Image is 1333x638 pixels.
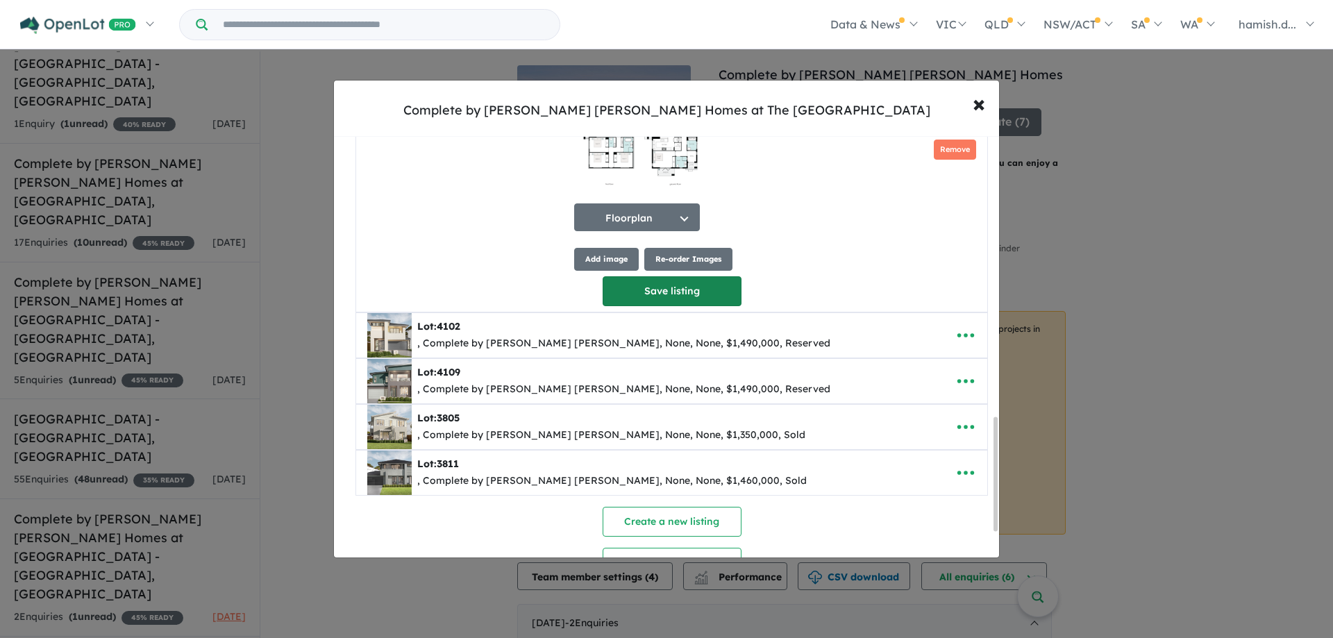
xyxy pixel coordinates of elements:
[437,320,460,333] span: 4102
[367,359,412,403] img: Complete%20by%20McDonald%20Jones%20Homes%20at%20The%20Gables%20-%20Gables%20-%20Lot%204109___1743...
[574,248,639,271] button: Add image
[367,405,412,449] img: Complete%20by%20McDonald%20Jones%20Homes%20at%20The%20Gables%20-%20Gables%20-%20Lot%203805___1743...
[367,313,412,358] img: Complete%20by%20McDonald%20Jones%20Homes%20at%20The%20Gables%20-%20Gables%20-%20Lot%204102___1743...
[417,457,459,470] b: Lot:
[417,366,460,378] b: Lot:
[437,457,459,470] span: 3811
[417,473,807,489] div: , Complete by [PERSON_NAME] [PERSON_NAME], None, None, $1,460,000, Sold
[574,203,700,231] button: Floorplan
[210,10,557,40] input: Try estate name, suburb, builder or developer
[437,412,460,424] span: 3805
[417,412,460,424] b: Lot:
[367,451,412,495] img: Complete%20by%20McDonald%20Jones%20Homes%20at%20The%20Gables%20-%20Gables%20-%20Lot%203811___1743...
[603,548,741,578] button: Re-order listings
[417,427,805,444] div: , Complete by [PERSON_NAME] [PERSON_NAME], None, None, $1,350,000, Sold
[417,335,830,352] div: , Complete by [PERSON_NAME] [PERSON_NAME], None, None, $1,490,000, Reserved
[603,276,741,306] button: Save listing
[603,507,741,537] button: Create a new listing
[973,88,985,118] span: ×
[417,381,830,398] div: , Complete by [PERSON_NAME] [PERSON_NAME], None, None, $1,490,000, Reserved
[934,140,976,160] button: Remove
[20,17,136,34] img: Openlot PRO Logo White
[417,320,460,333] b: Lot:
[1239,17,1296,31] span: hamish.d...
[403,101,930,119] div: Complete by [PERSON_NAME] [PERSON_NAME] Homes at The [GEOGRAPHIC_DATA]
[644,248,732,271] button: Re-order Images
[437,366,460,378] span: 4109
